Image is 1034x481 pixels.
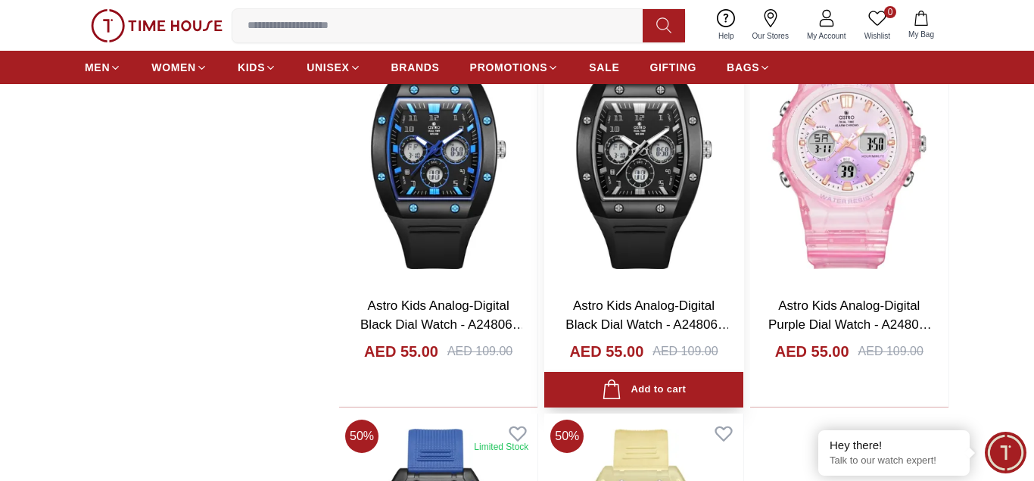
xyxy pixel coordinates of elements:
[768,298,932,351] a: Astro Kids Analog-Digital Purple Dial Watch - A24805-PPPP
[238,54,276,81] a: KIDS
[830,438,958,453] div: Hey there!
[550,420,584,453] span: 50 %
[712,30,740,42] span: Help
[447,342,512,361] div: AED 109.00
[743,6,798,45] a: Our Stores
[238,60,265,75] span: KIDS
[345,420,378,453] span: 50 %
[307,54,360,81] a: UNISEX
[830,454,958,467] p: Talk to our watch expert!
[855,6,899,45] a: 0Wishlist
[470,54,559,81] a: PROMOTIONS
[858,342,923,361] div: AED 109.00
[151,60,196,75] span: WOMEN
[649,54,696,81] a: GIFTING
[602,379,686,400] div: Add to cart
[91,9,223,42] img: ...
[709,6,743,45] a: Help
[470,60,548,75] span: PROMOTIONS
[360,298,525,351] a: Astro Kids Analog-Digital Black Dial Watch - A24806-PPBBN
[884,6,896,18] span: 0
[589,54,619,81] a: SALE
[474,441,528,453] div: Limited Stock
[569,341,643,362] h4: AED 55.00
[750,21,948,284] img: Astro Kids Analog-Digital Purple Dial Watch - A24805-PPPP
[858,30,896,42] span: Wishlist
[544,372,743,408] button: Add to cart
[746,30,795,42] span: Our Stores
[801,30,852,42] span: My Account
[589,60,619,75] span: SALE
[391,54,440,81] a: BRANDS
[391,60,440,75] span: BRANDS
[775,341,849,362] h4: AED 55.00
[902,29,940,40] span: My Bag
[85,60,110,75] span: MEN
[544,21,743,284] img: Astro Kids Analog-Digital Black Dial Watch - A24806-PPBB
[652,342,718,361] div: AED 109.00
[727,60,759,75] span: BAGS
[727,54,771,81] a: BAGS
[339,21,537,284] img: Astro Kids Analog-Digital Black Dial Watch - A24806-PPBBN
[565,298,730,351] a: Astro Kids Analog-Digital Black Dial Watch - A24806-PPBB
[151,54,207,81] a: WOMEN
[649,60,696,75] span: GIFTING
[985,432,1026,473] div: Chat Widget
[364,341,438,362] h4: AED 55.00
[85,54,121,81] a: MEN
[899,8,943,43] button: My Bag
[307,60,349,75] span: UNISEX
